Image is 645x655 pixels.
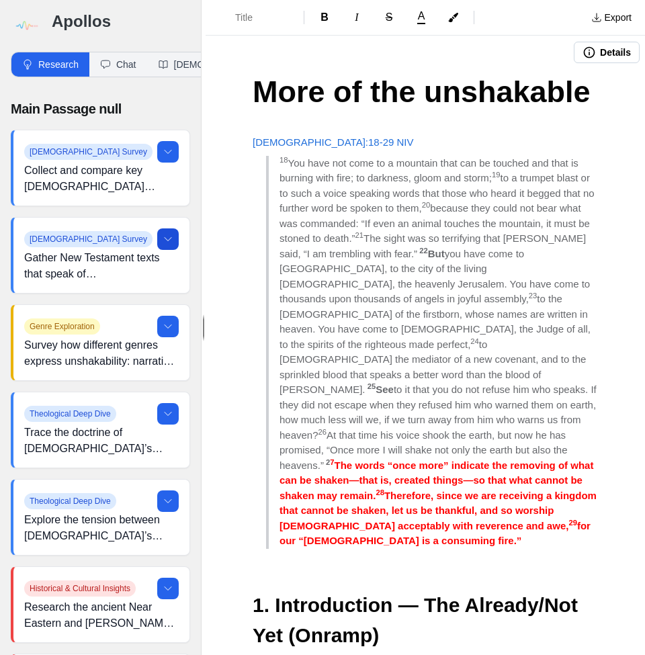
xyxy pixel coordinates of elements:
span: to it that you do not refuse him who speaks. If they did not escape when they refused him who war... [279,384,599,441]
span: 21 [355,231,364,239]
p: Collect and compare key [DEMOGRAPHIC_DATA] passages on [DEMOGRAPHIC_DATA]’s unchanging nature— ; ... [24,163,179,195]
span: to the [DEMOGRAPHIC_DATA] of the firstborn, whose names are written in heaven. You have come to [... [279,293,593,350]
p: Research the ancient Near Eastern and [PERSON_NAME] cultural views of [DEMOGRAPHIC_DATA] who chan... [24,599,179,631]
button: Details [574,42,640,63]
span: B [320,11,329,23]
p: Trace the doctrine of [DEMOGRAPHIC_DATA]’s immutability through [DEMOGRAPHIC_DATA] history: revie... [24,425,179,457]
strong: 22 [419,247,428,255]
p: Gather New Testament texts that speak of [DEMOGRAPHIC_DATA]’s and [DEMOGRAPHIC_DATA][PERSON_NAME]... [24,250,179,282]
strong: 28 [376,488,384,496]
span: Historical & Cultural Insights [24,580,136,597]
img: logo [11,11,41,41]
strong: 25 [368,382,376,390]
span: 19 [492,171,501,179]
strong: 29 [568,519,577,527]
span: The sight was so terrifying that [PERSON_NAME] said, “I am trembling with fear.” [279,232,589,259]
span: At that time his voice shook the earth, but now he has promised, “Once more I will shake not only... [279,429,570,471]
strong: 7 [330,458,334,466]
button: Research [11,52,89,77]
span: You have not come to a mountain that can be touched and that is burning with fire; to darkness, g... [279,157,581,184]
strong: But [428,248,445,259]
button: Format Strikethrough [374,7,404,28]
span: Theological Deep Dive [24,493,116,509]
strong: See [376,384,394,395]
strong: Therefore, since we are receiving a kingdom that cannot be shaken, let us be thankful, and so wor... [279,490,599,531]
p: Survey how different genres express unshakability: narrative (Genesis flood covenant), poetry ([D... [24,337,179,369]
span: S [386,11,393,23]
button: Format Italics [342,7,372,28]
button: Chat [89,52,147,77]
p: Explore the tension between [DEMOGRAPHIC_DATA]’s unchangeable essence and scriptural instances wh... [24,512,179,544]
strong: 2 [326,458,330,466]
a: [DEMOGRAPHIC_DATA]:18-29 NIV [253,136,414,148]
button: [DEMOGRAPHIC_DATA] [147,52,290,77]
p: Main Passage null [11,99,190,119]
span: because they could not bear what was commanded: “If even an animal touches the mountain, it must ... [279,202,593,244]
button: A [406,8,436,27]
span: Genre Exploration [24,318,100,335]
span: 20 [422,201,431,209]
span: 18 [279,156,288,164]
h3: Apollos [52,11,190,32]
span: 26 [318,428,327,436]
button: Formatting Options [211,5,298,30]
span: 24 [470,337,479,345]
span: More of the unshakable [253,75,591,109]
span: 1. Introduction — The Already/Not Yet (Onramp) [253,594,583,646]
span: to a trumpet blast or to such a voice speaking words that those who heard it begged that no furth... [279,172,597,214]
span: 23 [529,292,537,300]
span: A [418,11,425,21]
iframe: Drift Widget Chat Controller [578,588,629,639]
span: [DEMOGRAPHIC_DATA] Survey [24,231,153,247]
span: [DEMOGRAPHIC_DATA] Survey [24,144,153,160]
span: Title [235,11,282,24]
strong: The words “once more” indicate the removing of what can be shaken—that is, created things—so that... [279,460,597,501]
button: Format Bold [310,7,339,28]
span: Theological Deep Dive [24,406,116,422]
button: Export [583,7,640,28]
span: I [355,11,358,23]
